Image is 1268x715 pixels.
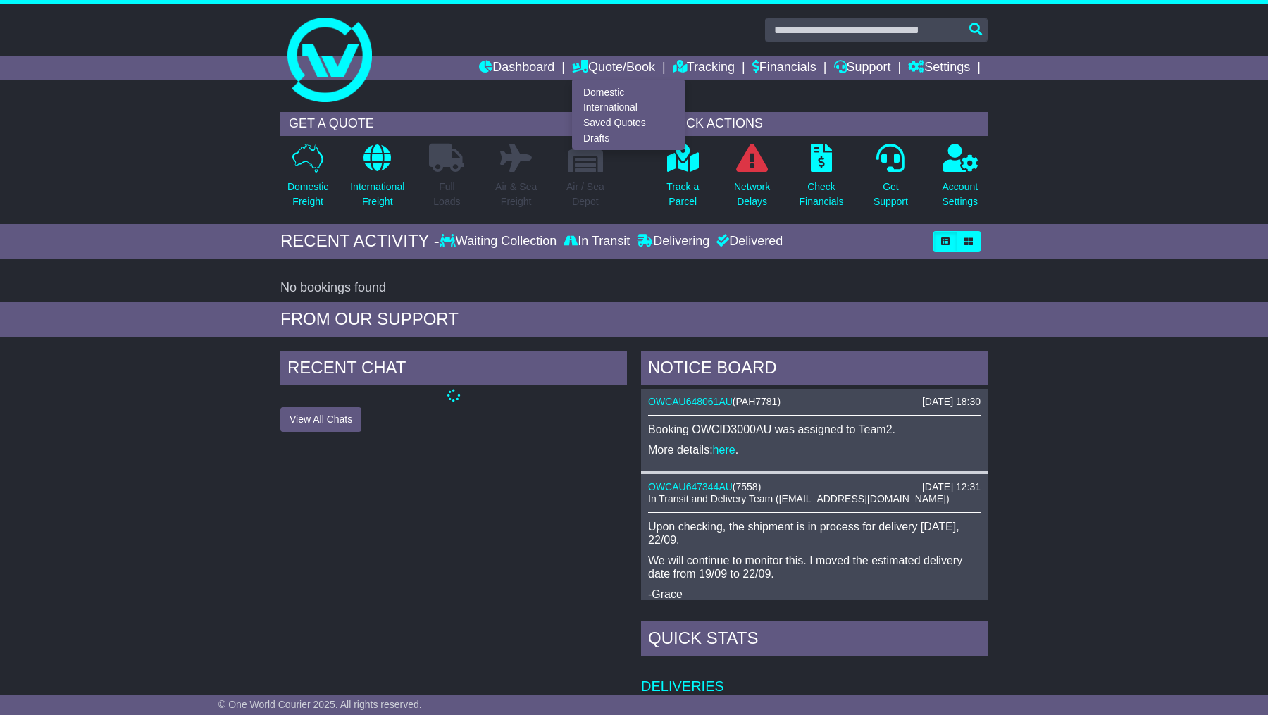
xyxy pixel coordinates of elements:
[666,180,699,209] p: Track a Parcel
[641,621,988,659] div: Quick Stats
[641,659,988,695] td: Deliveries
[648,587,981,601] p: -Grace
[287,180,328,209] p: Domestic Freight
[734,180,770,209] p: Network Delays
[573,130,684,146] a: Drafts
[280,407,361,432] button: View All Chats
[495,180,537,209] p: Air & Sea Freight
[350,180,404,209] p: International Freight
[560,234,633,249] div: In Transit
[922,481,981,493] div: [DATE] 12:31
[648,396,733,407] a: OWCAU648061AU
[280,280,988,296] div: No bookings found
[655,112,988,136] div: QUICK ACTIONS
[922,396,981,408] div: [DATE] 18:30
[736,396,778,407] span: PAH7781
[908,56,970,80] a: Settings
[873,143,909,217] a: GetSupport
[641,351,988,389] div: NOTICE BOARD
[573,100,684,116] a: International
[572,56,655,80] a: Quote/Book
[573,116,684,131] a: Saved Quotes
[713,234,783,249] div: Delivered
[280,112,613,136] div: GET A QUOTE
[943,180,978,209] p: Account Settings
[287,143,329,217] a: DomesticFreight
[573,85,684,100] a: Domestic
[280,309,988,330] div: FROM OUR SUPPORT
[648,481,981,493] div: ( )
[874,180,908,209] p: Get Support
[648,493,950,504] span: In Transit and Delivery Team ([EMAIL_ADDRESS][DOMAIN_NAME])
[752,56,816,80] a: Financials
[429,180,464,209] p: Full Loads
[648,481,733,492] a: OWCAU647344AU
[440,234,560,249] div: Waiting Collection
[666,143,700,217] a: Track aParcel
[673,56,735,80] a: Tracking
[648,423,981,436] p: Booking OWCID3000AU was assigned to Team2.
[648,520,981,547] p: Upon checking, the shipment is in process for delivery [DATE], 22/09.
[942,143,979,217] a: AccountSettings
[633,234,713,249] div: Delivering
[736,481,758,492] span: 7558
[834,56,891,80] a: Support
[713,444,735,456] a: here
[800,180,844,209] p: Check Financials
[218,699,422,710] span: © One World Courier 2025. All rights reserved.
[648,443,981,456] p: More details: .
[572,80,685,150] div: Quote/Book
[280,231,440,251] div: RECENT ACTIVITY -
[733,143,771,217] a: NetworkDelays
[479,56,554,80] a: Dashboard
[566,180,604,209] p: Air / Sea Depot
[648,554,981,580] p: We will continue to monitor this. I moved the estimated delivery date from 19/09 to 22/09.
[648,396,981,408] div: ( )
[799,143,845,217] a: CheckFinancials
[349,143,405,217] a: InternationalFreight
[280,351,627,389] div: RECENT CHAT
